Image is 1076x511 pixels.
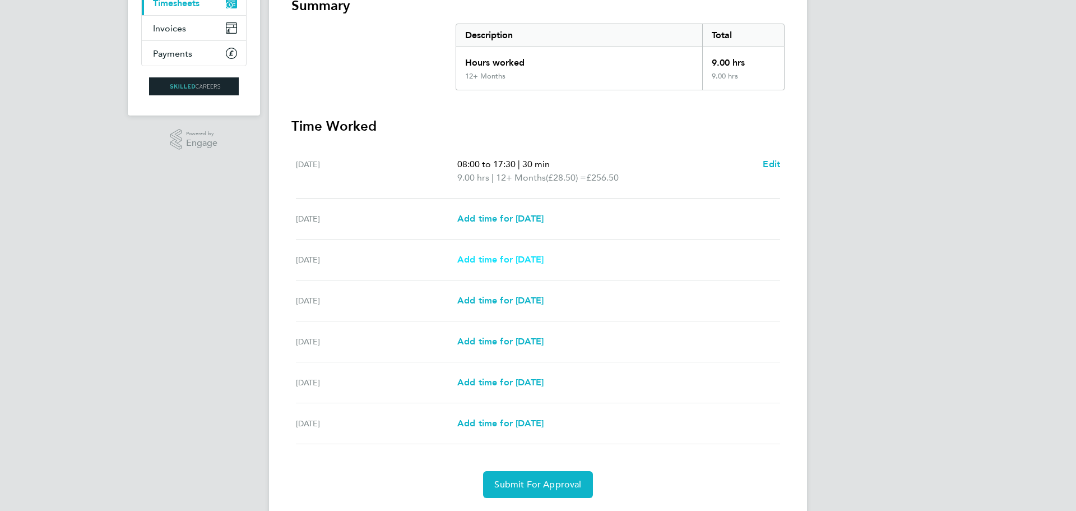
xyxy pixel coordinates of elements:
a: Invoices [142,16,246,40]
span: Payments [153,48,192,59]
a: Add time for [DATE] [457,335,544,348]
a: Payments [142,41,246,66]
span: Submit For Approval [494,479,581,490]
span: 12+ Months [496,171,546,185]
div: [DATE] [296,294,457,307]
div: Total [702,24,784,47]
span: Add time for [DATE] [457,254,544,265]
span: Powered by [186,129,217,139]
div: [DATE] [296,376,457,389]
a: Add time for [DATE] [457,294,544,307]
div: Hours worked [456,47,702,72]
span: 9.00 hrs [457,172,489,183]
div: [DATE] [296,158,457,185]
a: Add time for [DATE] [457,253,544,266]
div: [DATE] [296,335,457,348]
button: Submit For Approval [483,471,592,498]
div: [DATE] [296,417,457,430]
div: 9.00 hrs [702,72,784,90]
a: Add time for [DATE] [457,212,544,225]
span: Edit [763,159,780,169]
div: 9.00 hrs [702,47,784,72]
span: Add time for [DATE] [457,295,544,306]
a: Add time for [DATE] [457,417,544,430]
a: Powered byEngage [170,129,218,150]
div: [DATE] [296,253,457,266]
h3: Time Worked [291,117,785,135]
span: Add time for [DATE] [457,213,544,224]
a: Go to home page [141,77,247,95]
span: Add time for [DATE] [457,418,544,429]
span: £256.50 [586,172,619,183]
span: 08:00 to 17:30 [457,159,516,169]
span: Add time for [DATE] [457,377,544,388]
a: Add time for [DATE] [457,376,544,389]
div: Description [456,24,702,47]
span: Add time for [DATE] [457,336,544,347]
div: [DATE] [296,212,457,225]
span: (£28.50) = [546,172,586,183]
img: skilledcareers-logo-retina.png [149,77,239,95]
div: Summary [456,24,785,90]
span: 30 min [522,159,550,169]
span: Invoices [153,23,186,34]
div: 12+ Months [465,72,505,81]
span: Engage [186,139,217,148]
span: | [491,172,494,183]
span: | [518,159,520,169]
a: Edit [763,158,780,171]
